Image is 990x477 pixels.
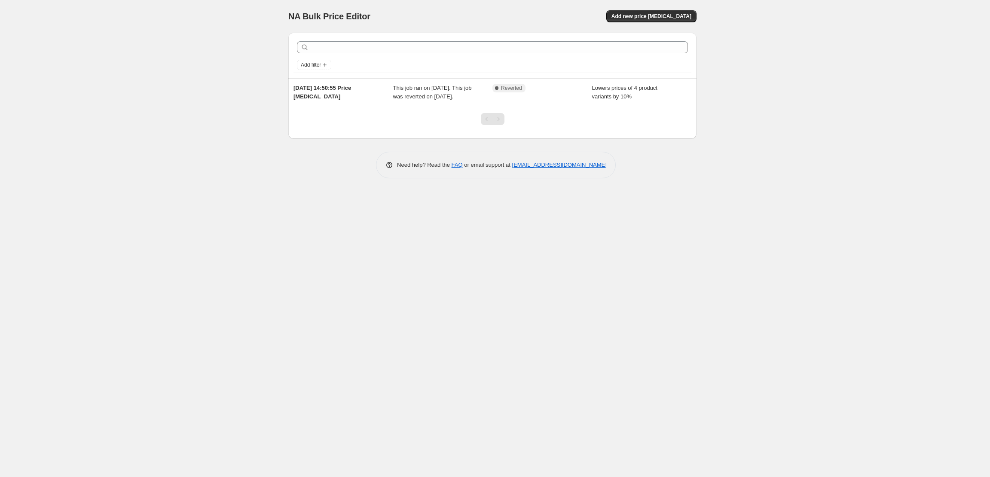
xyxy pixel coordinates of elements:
span: Add filter [301,61,321,68]
span: NA Bulk Price Editor [288,12,370,21]
span: [DATE] 14:50:55 Price [MEDICAL_DATA] [293,85,351,100]
a: FAQ [452,162,463,168]
nav: Pagination [481,113,504,125]
span: Reverted [501,85,522,92]
span: Need help? Read the [397,162,452,168]
span: This job ran on [DATE]. This job was reverted on [DATE]. [393,85,472,100]
button: Add filter [297,60,331,70]
span: Lowers prices of 4 product variants by 10% [592,85,657,100]
span: or email support at [463,162,512,168]
span: Add new price [MEDICAL_DATA] [611,13,691,20]
button: Add new price [MEDICAL_DATA] [606,10,697,22]
a: [EMAIL_ADDRESS][DOMAIN_NAME] [512,162,607,168]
